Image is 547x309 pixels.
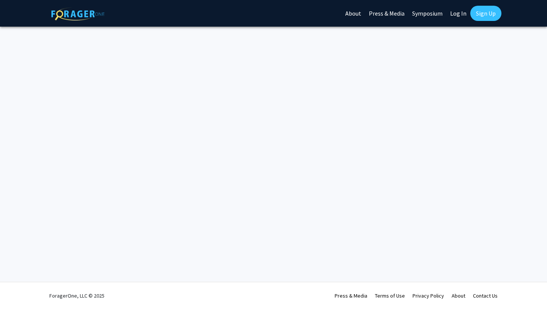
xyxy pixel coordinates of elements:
img: ForagerOne Logo [51,7,104,21]
a: Sign Up [470,6,501,21]
div: ForagerOne, LLC © 2025 [49,282,104,309]
a: Terms of Use [375,292,405,299]
a: Press & Media [335,292,367,299]
a: Contact Us [473,292,498,299]
a: Privacy Policy [413,292,444,299]
a: About [452,292,465,299]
